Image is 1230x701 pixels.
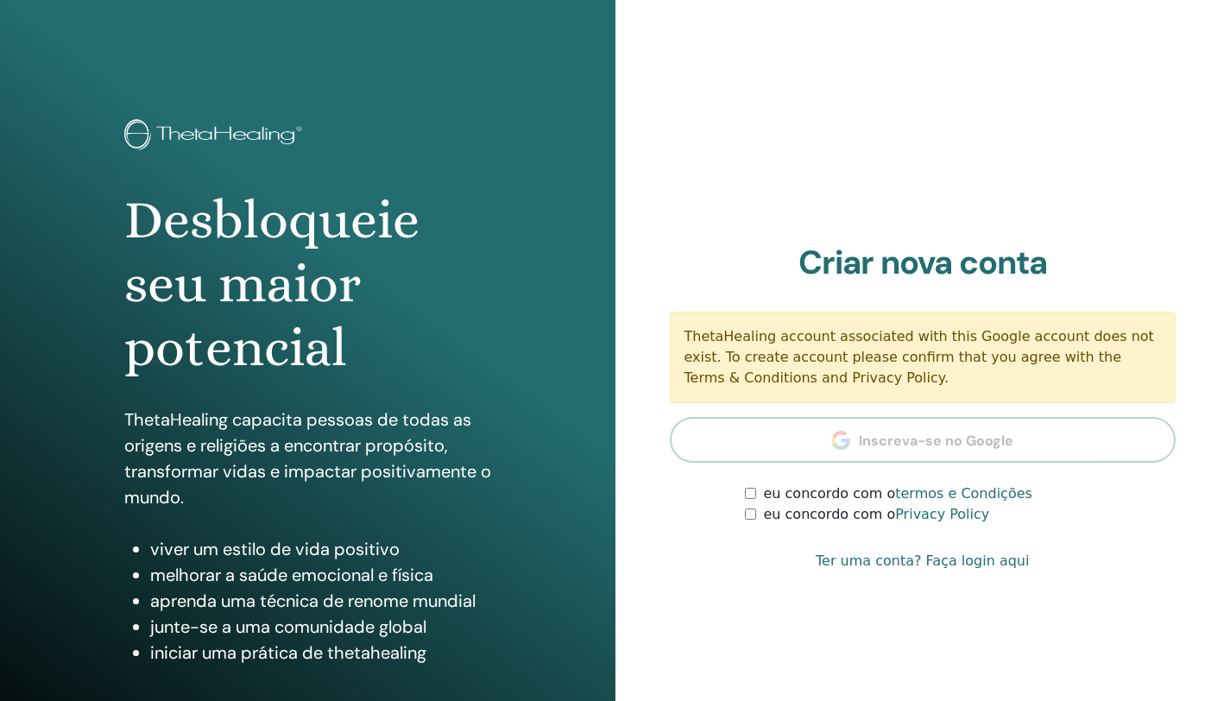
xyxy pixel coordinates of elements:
label: eu concordo com o [763,504,989,525]
li: iniciar uma prática de thetahealing [150,640,491,666]
a: Ter uma conta? Faça login aqui [816,551,1029,572]
h2: Criar nova conta [670,243,1176,283]
a: termos e Condições [895,485,1032,502]
h1: Desbloqueie seu maior potencial [124,188,491,381]
li: aprenda uma técnica de renome mundial [150,588,491,614]
li: melhorar a saúde emocional e física [150,562,491,588]
a: Privacy Policy [895,506,989,522]
li: viver um estilo de vida positivo [150,536,491,562]
li: junte-se a uma comunidade global [150,614,491,640]
div: ThetaHealing account associated with this Google account does not exist. To create account please... [670,312,1176,403]
label: eu concordo com o [763,483,1031,504]
p: ThetaHealing capacita pessoas de todas as origens e religiões a encontrar propósito, transformar ... [124,407,491,510]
